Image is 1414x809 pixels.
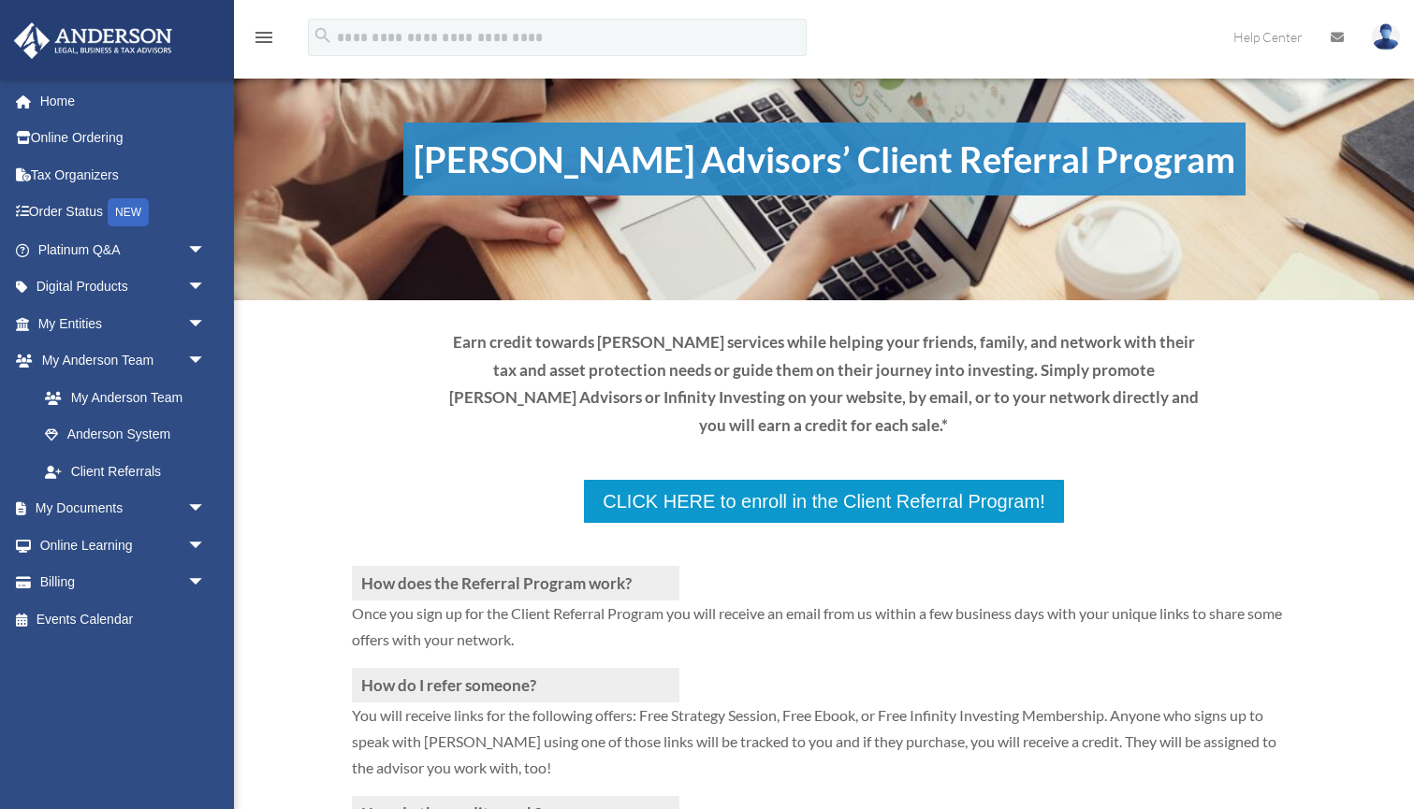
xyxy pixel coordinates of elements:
a: Platinum Q&Aarrow_drop_down [13,231,234,268]
p: Earn credit towards [PERSON_NAME] services while helping your friends, family, and network with t... [446,328,1202,440]
a: Tax Organizers [13,156,234,194]
span: arrow_drop_down [187,231,225,269]
a: menu [253,33,275,49]
a: Anderson System [26,416,234,454]
span: arrow_drop_down [187,527,225,565]
i: menu [253,26,275,49]
span: arrow_drop_down [187,268,225,307]
img: User Pic [1372,23,1400,51]
a: Online Learningarrow_drop_down [13,527,234,564]
a: My Anderson Teamarrow_drop_down [13,342,234,380]
a: My Documentsarrow_drop_down [13,490,234,527]
span: arrow_drop_down [187,564,225,602]
a: My Anderson Team [26,379,234,416]
a: Digital Productsarrow_drop_down [13,268,234,306]
a: Online Ordering [13,120,234,157]
span: arrow_drop_down [187,342,225,381]
i: search [313,25,333,46]
a: Events Calendar [13,600,234,638]
p: You will receive links for the following offers: Free Strategy Session, Free Ebook, or Free Infin... [352,702,1296,796]
div: NEW [108,198,149,226]
p: Once you sign up for the Client Referral Program you will receive an email from us within a few b... [352,600,1296,668]
span: arrow_drop_down [187,490,225,528]
a: CLICK HERE to enroll in the Client Referral Program! [582,478,1065,525]
a: Billingarrow_drop_down [13,564,234,601]
a: Client Referrals [26,453,225,490]
img: Anderson Advisors Platinum Portal [8,22,178,59]
span: arrow_drop_down [187,305,225,343]
a: My Entitiesarrow_drop_down [13,305,234,342]
h3: How does the Referral Program work? [352,566,679,600]
h3: How do I refer someone? [352,668,679,702]
a: Order StatusNEW [13,194,234,232]
a: Home [13,82,234,120]
h1: [PERSON_NAME] Advisors’ Client Referral Program [403,123,1246,195]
